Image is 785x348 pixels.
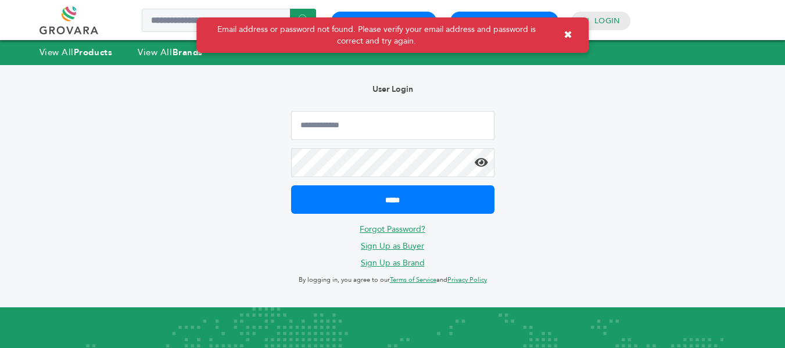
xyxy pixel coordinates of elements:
[74,46,112,58] strong: Products
[138,46,203,58] a: View AllBrands
[142,9,316,32] input: Search a product or brand...
[360,224,425,235] a: Forgot Password?
[361,257,425,268] a: Sign Up as Brand
[204,24,550,46] span: Email address or password not found. Please verify your email address and password is correct and...
[291,273,494,287] p: By logging in, you agree to our and
[447,275,487,284] a: Privacy Policy
[291,111,494,140] input: Email Address
[594,16,620,26] a: Login
[361,241,424,252] a: Sign Up as Buyer
[342,16,426,26] a: Buyer Registration
[461,16,548,26] a: Brand Registration
[40,46,113,58] a: View AllProducts
[291,148,494,177] input: Password
[173,46,203,58] strong: Brands
[372,84,413,95] b: User Login
[390,275,436,284] a: Terms of Service
[555,23,581,47] button: ✖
